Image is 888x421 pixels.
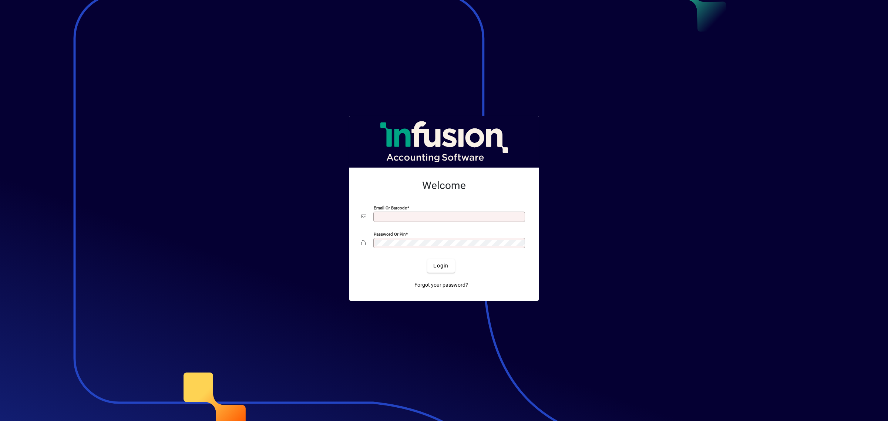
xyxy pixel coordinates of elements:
a: Forgot your password? [411,279,471,292]
span: Login [433,262,448,270]
button: Login [427,259,454,273]
span: Forgot your password? [414,281,468,289]
mat-label: Password or Pin [374,231,406,236]
mat-label: Email or Barcode [374,205,407,210]
h2: Welcome [361,179,527,192]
